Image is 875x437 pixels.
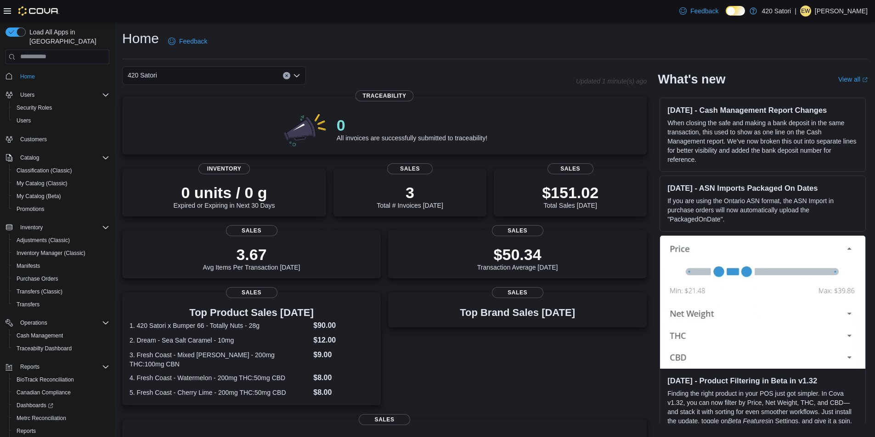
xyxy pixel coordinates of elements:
[13,426,40,437] a: Reports
[313,320,373,331] dd: $90.00
[13,165,109,176] span: Classification (Classic)
[13,400,109,411] span: Dashboards
[17,167,72,174] span: Classification (Classic)
[9,272,113,285] button: Purchase Orders
[477,245,558,264] p: $50.34
[226,287,277,298] span: Sales
[2,70,113,83] button: Home
[130,388,310,397] dt: 5. Fresh Coast - Cherry Lime - 200mg THC:50mg CBD
[9,177,113,190] button: My Catalog (Classic)
[667,389,858,435] p: Finding the right product in your POS just got simpler. In Cova v1.32, you can now filter by Pric...
[17,89,109,100] span: Users
[174,183,275,202] p: 0 units / 0 g
[17,104,52,111] span: Security Roles
[130,373,310,382] dt: 4. Fresh Coast - Watermelon - 200mg THC:50mg CBD
[17,89,38,100] button: Users
[20,91,34,99] span: Users
[13,299,109,310] span: Transfers
[9,399,113,412] a: Dashboards
[13,260,109,271] span: Manifests
[13,248,109,259] span: Inventory Manager (Classic)
[17,180,68,187] span: My Catalog (Classic)
[13,178,109,189] span: My Catalog (Classic)
[13,235,73,246] a: Adjustments (Classic)
[542,183,598,209] div: Total Sales [DATE]
[13,191,65,202] a: My Catalog (Beta)
[576,77,647,85] p: Updated 1 minute(s) ago
[17,133,109,145] span: Customers
[13,374,78,385] a: BioTrack Reconciliation
[17,301,40,308] span: Transfers
[13,235,109,246] span: Adjustments (Classic)
[9,260,113,272] button: Manifests
[795,6,796,17] p: |
[800,6,811,17] div: Elizabeth Wall
[17,152,109,163] span: Catalog
[9,373,113,386] button: BioTrack Reconciliation
[17,361,43,372] button: Reports
[17,249,85,257] span: Inventory Manager (Classic)
[387,163,433,174] span: Sales
[17,193,61,200] span: My Catalog (Beta)
[17,415,66,422] span: Metrc Reconciliation
[815,6,868,17] p: [PERSON_NAME]
[13,204,48,215] a: Promotions
[377,183,443,202] p: 3
[13,115,109,126] span: Users
[130,321,310,330] dt: 1. 420 Satori x Bumper 66 - Totally Nuts - 28g
[226,225,277,236] span: Sales
[122,29,159,48] h1: Home
[667,105,858,115] h3: [DATE] - Cash Management Report Changes
[9,342,113,355] button: Traceabilty Dashboard
[13,426,109,437] span: Reports
[17,317,109,328] span: Operations
[13,248,89,259] a: Inventory Manager (Classic)
[2,221,113,234] button: Inventory
[2,133,113,146] button: Customers
[13,204,109,215] span: Promotions
[13,400,57,411] a: Dashboards
[13,191,109,202] span: My Catalog (Beta)
[13,102,109,113] span: Security Roles
[26,28,109,46] span: Load All Apps in [GEOGRAPHIC_DATA]
[13,165,76,176] a: Classification (Classic)
[359,414,410,425] span: Sales
[838,76,868,83] a: View allExternal link
[356,90,414,101] span: Traceability
[17,222,109,233] span: Inventory
[20,319,47,326] span: Operations
[548,163,593,174] span: Sales
[667,196,858,224] p: If you are using the Ontario ASN format, the ASN Import in purchase orders will now automatically...
[17,402,53,409] span: Dashboards
[13,343,75,354] a: Traceabilty Dashboard
[13,273,62,284] a: Purchase Orders
[667,183,858,193] h3: [DATE] - ASN Imports Packaged On Dates
[17,389,71,396] span: Canadian Compliance
[203,245,300,264] p: 3.67
[2,89,113,101] button: Users
[17,376,74,383] span: BioTrack Reconciliation
[198,163,250,174] span: Inventory
[762,6,791,17] p: 420 Satori
[2,151,113,164] button: Catalog
[726,6,745,16] input: Dark Mode
[690,6,718,16] span: Feedback
[542,183,598,202] p: $151.02
[13,343,109,354] span: Traceabilty Dashboard
[13,286,66,297] a: Transfers (Classic)
[337,116,487,142] div: All invoices are successfully submitted to traceability!
[13,299,43,310] a: Transfers
[20,363,40,371] span: Reports
[13,286,109,297] span: Transfers (Classic)
[9,247,113,260] button: Inventory Manager (Classic)
[658,72,725,87] h2: What's new
[20,136,47,143] span: Customers
[20,224,43,231] span: Inventory
[460,307,575,318] h3: Top Brand Sales [DATE]
[203,245,300,271] div: Avg Items Per Transaction [DATE]
[17,262,40,270] span: Manifests
[18,6,59,16] img: Cova
[13,273,109,284] span: Purchase Orders
[313,372,373,383] dd: $8.00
